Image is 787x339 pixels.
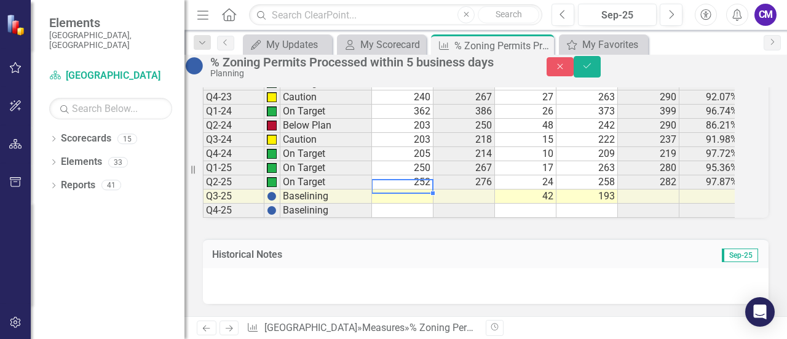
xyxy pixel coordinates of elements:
td: 280 [618,161,679,175]
td: 250 [433,119,495,133]
td: 97.87% [679,175,741,189]
td: Below Plan [280,119,372,133]
a: Scorecards [61,132,111,146]
a: [GEOGRAPHIC_DATA] [49,69,172,83]
td: Q4-25 [203,204,264,218]
h3: Historical Notes [212,249,569,260]
td: On Target [280,175,372,189]
span: Sep-25 [722,249,758,262]
a: My Updates [246,37,329,52]
td: 205 [372,147,433,161]
td: 42 [495,189,556,204]
div: % Zoning Permits Processed within 5 business days [409,322,635,333]
td: 242 [556,119,618,133]
img: MMZ62Js+G8M2GQHvjZe4GrCnz1bpiyXxS34xdvneS0zpF8lAAAAABJRU5ErkJggg== [267,135,277,145]
td: 219 [618,147,679,161]
div: Planning [210,69,522,78]
td: 27 [495,90,556,105]
td: 258 [556,175,618,189]
td: 96.74% [679,105,741,119]
td: 282 [618,175,679,189]
small: [GEOGRAPHIC_DATA], [GEOGRAPHIC_DATA] [49,30,172,50]
td: Caution [280,90,372,105]
a: [GEOGRAPHIC_DATA] [264,322,357,333]
span: Elements [49,15,172,30]
td: 203 [372,133,433,147]
td: 386 [433,105,495,119]
div: 33 [108,157,128,167]
img: MMZ62Js+G8M2GQHvjZe4GrCnz1bpiyXxS34xdvneS0zpF8lAAAAABJRU5ErkJggg== [267,92,277,102]
a: My Scorecard [340,37,423,52]
span: Search [496,9,522,19]
img: Baselining [184,56,204,76]
div: 15 [117,134,137,144]
div: % Zoning Permits Processed within 5 business days [454,38,551,54]
button: CM [754,4,777,26]
td: 92.07% [679,90,741,105]
td: 252 [372,175,433,189]
td: Q3-25 [203,189,264,204]
button: Search [478,6,539,23]
div: My Favorites [582,37,645,52]
td: Baselining [280,189,372,204]
a: Measures [362,322,405,333]
td: 290 [618,119,679,133]
td: 240 [372,90,433,105]
a: Elements [61,155,102,169]
img: qoi8+tDX1Cshe4MRLoHWif8bEvsCPCNk57B6+9lXPthTOQ7A3rnoEaU+zTknrDqvQEDZRz6ZrJ6BwAAAAASUVORK5CYII= [267,163,277,173]
td: Q4-24 [203,147,264,161]
td: On Target [280,147,372,161]
td: 91.98% [679,133,741,147]
td: Q3-24 [203,133,264,147]
input: Search ClearPoint... [249,4,542,26]
td: 48 [495,119,556,133]
a: My Favorites [562,37,645,52]
td: Baselining [280,204,372,218]
td: 97.72% [679,147,741,161]
td: 193 [556,189,618,204]
img: qoi8+tDX1Cshe4MRLoHWif8bEvsCPCNk57B6+9lXPthTOQ7A3rnoEaU+zTknrDqvQEDZRz6ZrJ6BwAAAAASUVORK5CYII= [267,106,277,116]
td: On Target [280,161,372,175]
div: » » [247,321,477,335]
td: 267 [433,161,495,175]
td: 10 [495,147,556,161]
div: Sep-25 [582,8,652,23]
td: On Target [280,105,372,119]
td: 203 [372,119,433,133]
td: 267 [433,90,495,105]
td: 26 [495,105,556,119]
input: Search Below... [49,98,172,119]
td: Q4-23 [203,90,264,105]
img: wIrsPgAyvgjFZwaqX7ADigmGAP6+Ifk4GIoDCfUNBwoDALshCoa0vJUZAAAAAElFTkSuQmCC [267,121,277,130]
td: 222 [556,133,618,147]
td: 373 [556,105,618,119]
button: Sep-25 [578,4,657,26]
td: Q2-25 [203,175,264,189]
td: Q1-25 [203,161,264,175]
img: BgCOk07PiH71IgAAAABJRU5ErkJggg== [267,205,277,215]
img: BgCOk07PiH71IgAAAABJRU5ErkJggg== [267,191,277,201]
div: My Scorecard [360,37,423,52]
td: Q1-24 [203,105,264,119]
td: 86.21% [679,119,741,133]
img: qoi8+tDX1Cshe4MRLoHWif8bEvsCPCNk57B6+9lXPthTOQ7A3rnoEaU+zTknrDqvQEDZRz6ZrJ6BwAAAAASUVORK5CYII= [267,149,277,159]
img: ClearPoint Strategy [6,14,28,36]
td: 276 [433,175,495,189]
div: % Zoning Permits Processed within 5 business days [210,55,522,69]
td: 263 [556,161,618,175]
td: 263 [556,90,618,105]
div: 41 [101,180,121,191]
td: 399 [618,105,679,119]
td: 17 [495,161,556,175]
td: 218 [433,133,495,147]
td: 250 [372,161,433,175]
div: Open Intercom Messenger [745,297,775,327]
div: My Updates [266,37,329,52]
td: 209 [556,147,618,161]
td: 290 [618,90,679,105]
td: 362 [372,105,433,119]
td: 237 [618,133,679,147]
td: 95.36% [679,161,741,175]
td: 15 [495,133,556,147]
